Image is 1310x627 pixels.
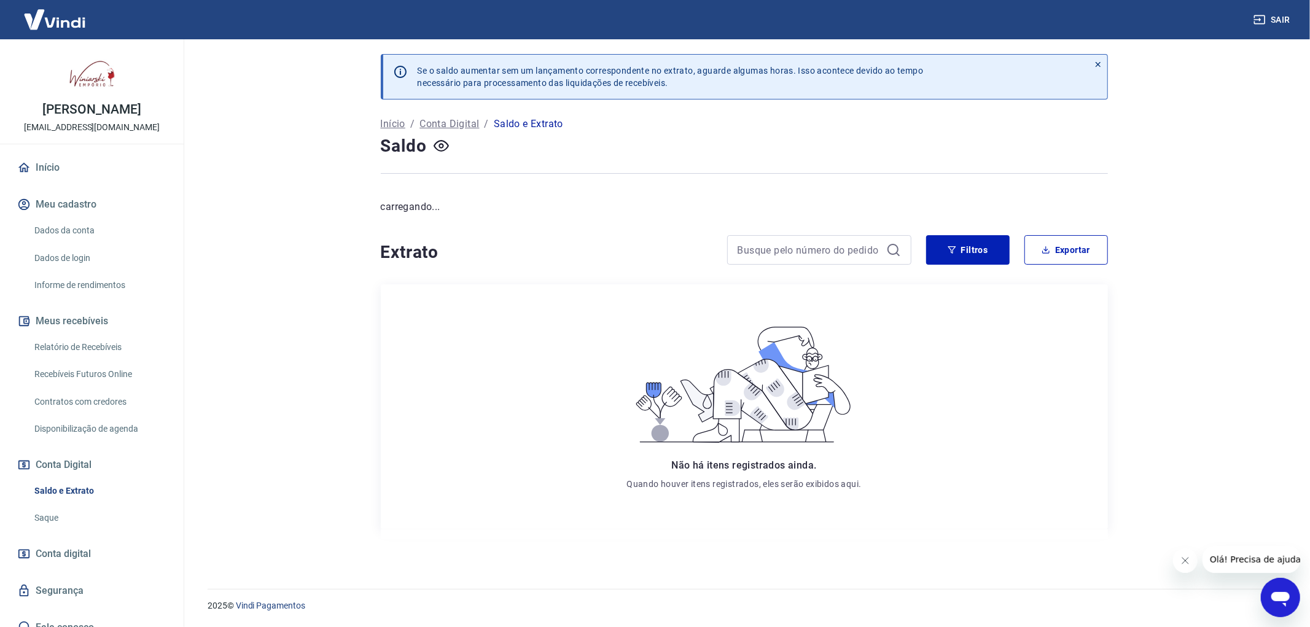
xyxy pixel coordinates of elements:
[671,459,816,471] span: Não há itens registrados ainda.
[7,9,103,18] span: Olá! Precisa de ajuda?
[738,241,881,259] input: Busque pelo número do pedido
[29,218,169,243] a: Dados da conta
[29,362,169,387] a: Recebíveis Futuros Online
[626,478,861,490] p: Quando houver itens registrados, eles serão exibidos aqui.
[208,599,1281,612] p: 2025 ©
[381,200,1108,214] p: carregando...
[410,117,415,131] p: /
[42,103,141,116] p: [PERSON_NAME]
[29,246,169,271] a: Dados de login
[15,191,169,218] button: Meu cadastro
[15,540,169,567] a: Conta digital
[24,121,160,134] p: [EMAIL_ADDRESS][DOMAIN_NAME]
[36,545,91,563] span: Conta digital
[1173,548,1198,573] iframe: Fechar mensagem
[29,335,169,360] a: Relatório de Recebíveis
[1251,9,1295,31] button: Sair
[29,389,169,415] a: Contratos com credores
[419,117,479,131] a: Conta Digital
[29,505,169,531] a: Saque
[418,64,924,89] p: Se o saldo aumentar sem um lançamento correspondente no extrato, aguarde algumas horas. Isso acon...
[15,451,169,478] button: Conta Digital
[381,117,405,131] a: Início
[381,134,427,158] h4: Saldo
[236,601,305,610] a: Vindi Pagamentos
[1261,578,1300,617] iframe: Botão para abrir a janela de mensagens
[1024,235,1108,265] button: Exportar
[29,273,169,298] a: Informe de rendimentos
[926,235,1010,265] button: Filtros
[494,117,563,131] p: Saldo e Extrato
[15,1,95,38] img: Vindi
[485,117,489,131] p: /
[29,416,169,442] a: Disponibilização de agenda
[381,240,712,265] h4: Extrato
[29,478,169,504] a: Saldo e Extrato
[1203,546,1300,573] iframe: Mensagem da empresa
[15,154,169,181] a: Início
[15,308,169,335] button: Meus recebíveis
[68,49,117,98] img: d4bb609b-3e2d-45e6-bc9c-30f0732cfa13.jpeg
[15,577,169,604] a: Segurança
